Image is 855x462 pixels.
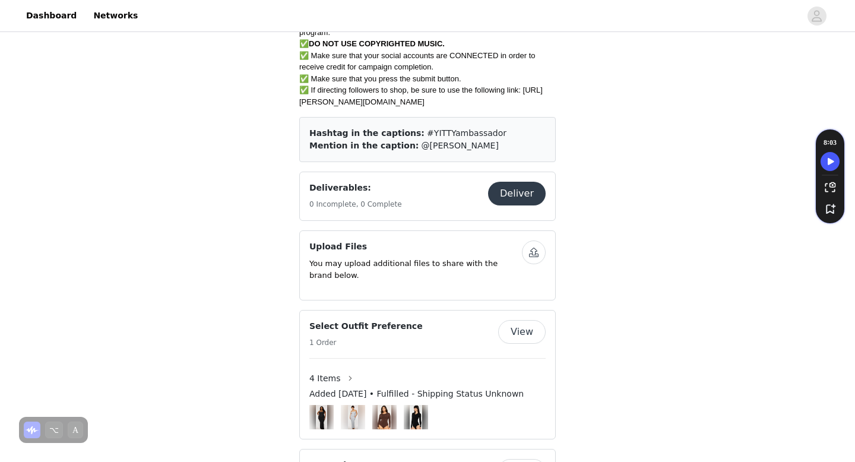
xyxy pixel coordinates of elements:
[299,51,535,72] span: ✅ Make sure that your social accounts are CONNECTED in order to receive credit for campaign compl...
[811,7,822,26] div: avatar
[488,182,546,205] button: Deliver
[378,405,391,429] img: #11 OUTFIT
[309,182,402,194] h4: Deliverables:
[309,372,341,385] span: 4 Items
[299,74,461,83] span: ✅ Make sure that you press the submit button.
[309,241,522,253] h4: Upload Files
[422,141,499,150] span: @[PERSON_NAME]
[309,337,423,348] h5: 1 Order
[309,199,402,210] h5: 0 Incomplete, 0 Complete
[299,310,556,439] div: Select Outfit Preference
[86,2,145,29] a: Networks
[299,172,556,221] div: Deliverables:
[341,402,365,432] img: Image Background Blur
[316,405,327,429] img: #1 OUTFIT
[299,86,543,106] span: ✅ If directing followers to shop, be sure to use the following link: [URL][PERSON_NAME][DOMAIN_NAME]
[309,258,522,281] p: You may upload additional files to share with the brand below.
[299,39,445,48] span: ✅
[410,405,423,429] img: #9 OUTFIT
[348,405,358,429] img: #3 OUTFIT
[404,402,428,432] img: Image Background Blur
[427,128,506,138] span: #YITTYambassador
[372,402,397,432] img: Image Background Blur
[309,320,423,333] h4: Select Outfit Preference
[309,39,445,48] span: DO NOT USE COPYRIGHTED MUSIC.
[498,320,546,344] button: View
[19,2,84,29] a: Dashboard
[299,16,530,37] span: ✅ DO NOT USE #YITTYpartner, as this is used to track a different program.
[309,128,425,138] span: Hashtag in the captions:
[309,141,419,150] span: Mention in the caption:
[309,388,524,400] span: Added [DATE] • Fulfilled - Shipping Status Unknown
[309,402,334,432] img: Image Background Blur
